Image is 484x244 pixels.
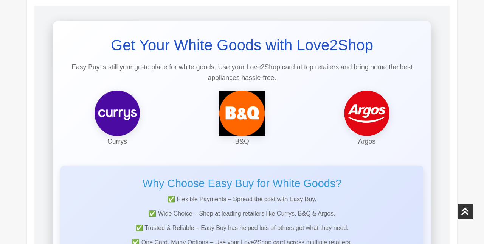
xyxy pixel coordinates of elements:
img: B&Q Logo [219,91,265,136]
img: Currys Logo [95,91,140,136]
img: Argos [344,91,389,136]
p: Argos [310,136,423,147]
p: Easy Buy is still your go-to place for white goods. Use your Love2Shop card at top retailers and ... [60,62,423,83]
p: B&Q [185,136,299,147]
p: Currys [60,136,174,147]
h1: Get Your White Goods with Love2Shop [60,36,423,54]
p: ✅ Flexible Payments – Spread the cost with Easy Buy. [68,194,416,205]
p: ✅ Wide Choice – Shop at leading retailers like Currys, B&Q & Argos. [68,208,416,219]
p: ✅ Trusted & Reliable – Easy Buy has helped lots of others get what they need. [68,223,416,233]
h2: Why Choose Easy Buy for White Goods? [68,177,416,190]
